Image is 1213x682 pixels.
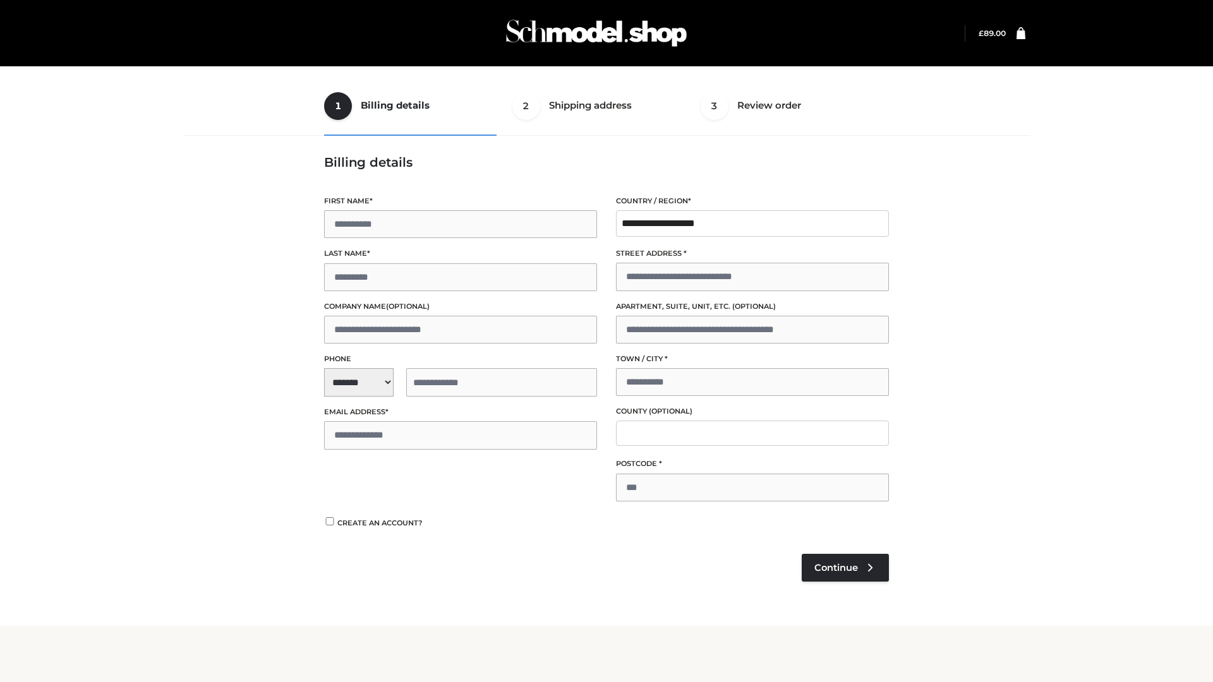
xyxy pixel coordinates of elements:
[616,301,889,313] label: Apartment, suite, unit, etc.
[324,248,597,260] label: Last name
[502,8,691,58] img: Schmodel Admin 964
[616,458,889,470] label: Postcode
[616,248,889,260] label: Street address
[616,405,889,417] label: County
[616,353,889,365] label: Town / City
[337,518,423,527] span: Create an account?
[979,28,1006,38] bdi: 89.00
[324,195,597,207] label: First name
[324,517,335,525] input: Create an account?
[814,562,858,573] span: Continue
[616,195,889,207] label: Country / Region
[324,155,889,170] h3: Billing details
[324,301,597,313] label: Company name
[386,302,430,311] span: (optional)
[649,407,692,416] span: (optional)
[802,554,889,582] a: Continue
[324,406,597,418] label: Email address
[979,28,984,38] span: £
[324,353,597,365] label: Phone
[732,302,776,311] span: (optional)
[979,28,1006,38] a: £89.00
